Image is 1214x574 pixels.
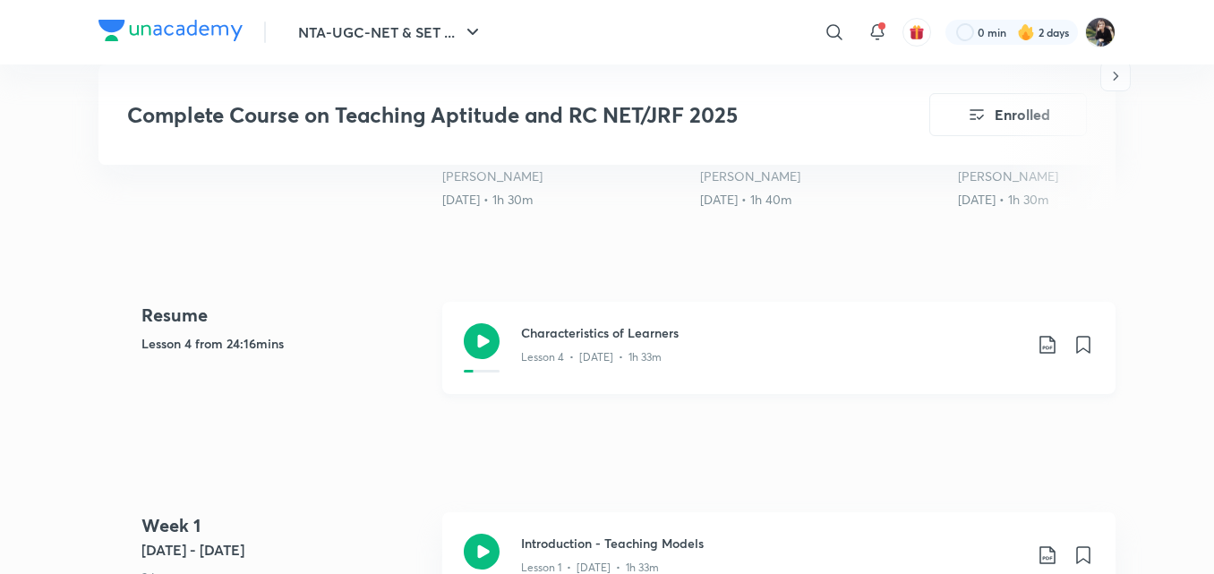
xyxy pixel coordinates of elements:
[141,302,428,329] h4: Resume
[958,191,1201,209] div: 3rd Jul • 1h 30m
[98,20,243,46] a: Company Logo
[1085,17,1116,47] img: prerna kapoor
[700,167,800,184] a: [PERSON_NAME]
[700,167,944,185] div: Niharika Bhagtani
[442,191,686,209] div: 4th Jun • 1h 30m
[442,167,686,185] div: Niharika Bhagtani
[521,349,662,365] p: Lesson 4 • [DATE] • 1h 33m
[141,334,428,353] h5: Lesson 4 from 24:16mins
[700,191,944,209] div: 18th Jun • 1h 40m
[958,167,1058,184] a: [PERSON_NAME]
[442,302,1116,416] a: Characteristics of LearnersLesson 4 • [DATE] • 1h 33m
[127,102,828,128] h3: Complete Course on Teaching Aptitude and RC NET/JRF 2025
[521,534,1022,553] h3: Introduction - Teaching Models
[929,93,1087,136] button: Enrolled
[442,167,543,184] a: [PERSON_NAME]
[902,18,931,47] button: avatar
[1017,23,1035,41] img: streak
[141,539,428,561] h5: [DATE] - [DATE]
[287,14,494,50] button: NTA-UGC-NET & SET ...
[141,512,428,539] h4: Week 1
[98,20,243,41] img: Company Logo
[909,24,925,40] img: avatar
[521,323,1022,342] h3: Characteristics of Learners
[958,167,1201,185] div: Niharika Bhagtani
